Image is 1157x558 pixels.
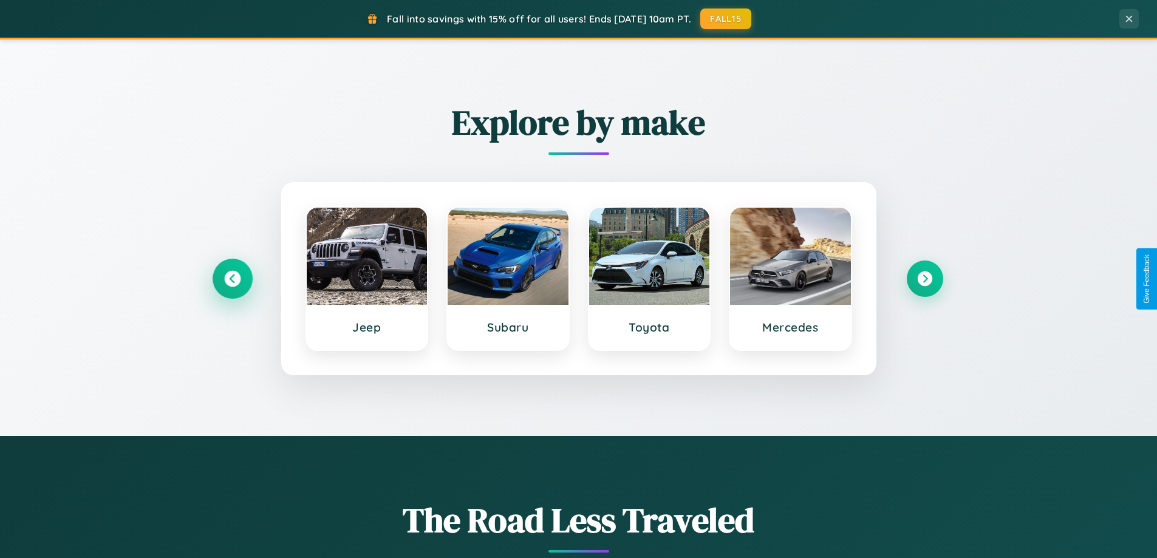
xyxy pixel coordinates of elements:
span: Fall into savings with 15% off for all users! Ends [DATE] 10am PT. [387,13,691,25]
h1: The Road Less Traveled [214,497,943,543]
h3: Jeep [319,320,415,335]
h3: Subaru [460,320,556,335]
h2: Explore by make [214,99,943,146]
h3: Toyota [601,320,698,335]
h3: Mercedes [742,320,839,335]
button: FALL15 [700,9,751,29]
div: Give Feedback [1142,254,1151,304]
